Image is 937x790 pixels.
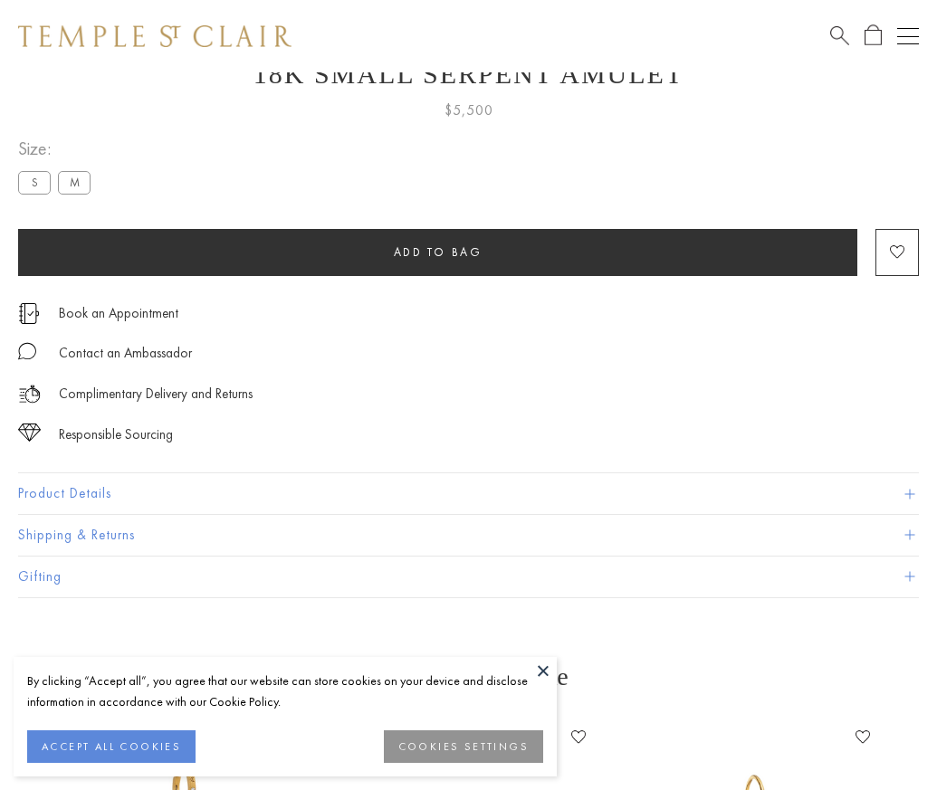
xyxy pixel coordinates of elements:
[18,25,292,47] img: Temple St. Clair
[18,134,98,164] span: Size:
[59,383,253,405] p: Complimentary Delivery and Returns
[394,244,483,260] span: Add to bag
[18,59,919,90] h1: 18K Small Serpent Amulet
[18,229,857,276] button: Add to bag
[18,473,919,514] button: Product Details
[59,303,178,323] a: Book an Appointment
[865,24,882,47] a: Open Shopping Bag
[445,99,493,122] span: $5,500
[27,730,196,763] button: ACCEPT ALL COOKIES
[27,671,543,712] div: By clicking “Accept all”, you agree that our website can store cookies on your device and disclos...
[18,557,919,597] button: Gifting
[830,24,849,47] a: Search
[18,342,36,360] img: MessageIcon-01_2.svg
[18,515,919,556] button: Shipping & Returns
[18,171,51,194] label: S
[58,171,91,194] label: M
[18,424,41,442] img: icon_sourcing.svg
[18,303,40,324] img: icon_appointment.svg
[897,25,919,47] button: Open navigation
[18,383,41,405] img: icon_delivery.svg
[384,730,543,763] button: COOKIES SETTINGS
[59,342,192,365] div: Contact an Ambassador
[59,424,173,446] div: Responsible Sourcing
